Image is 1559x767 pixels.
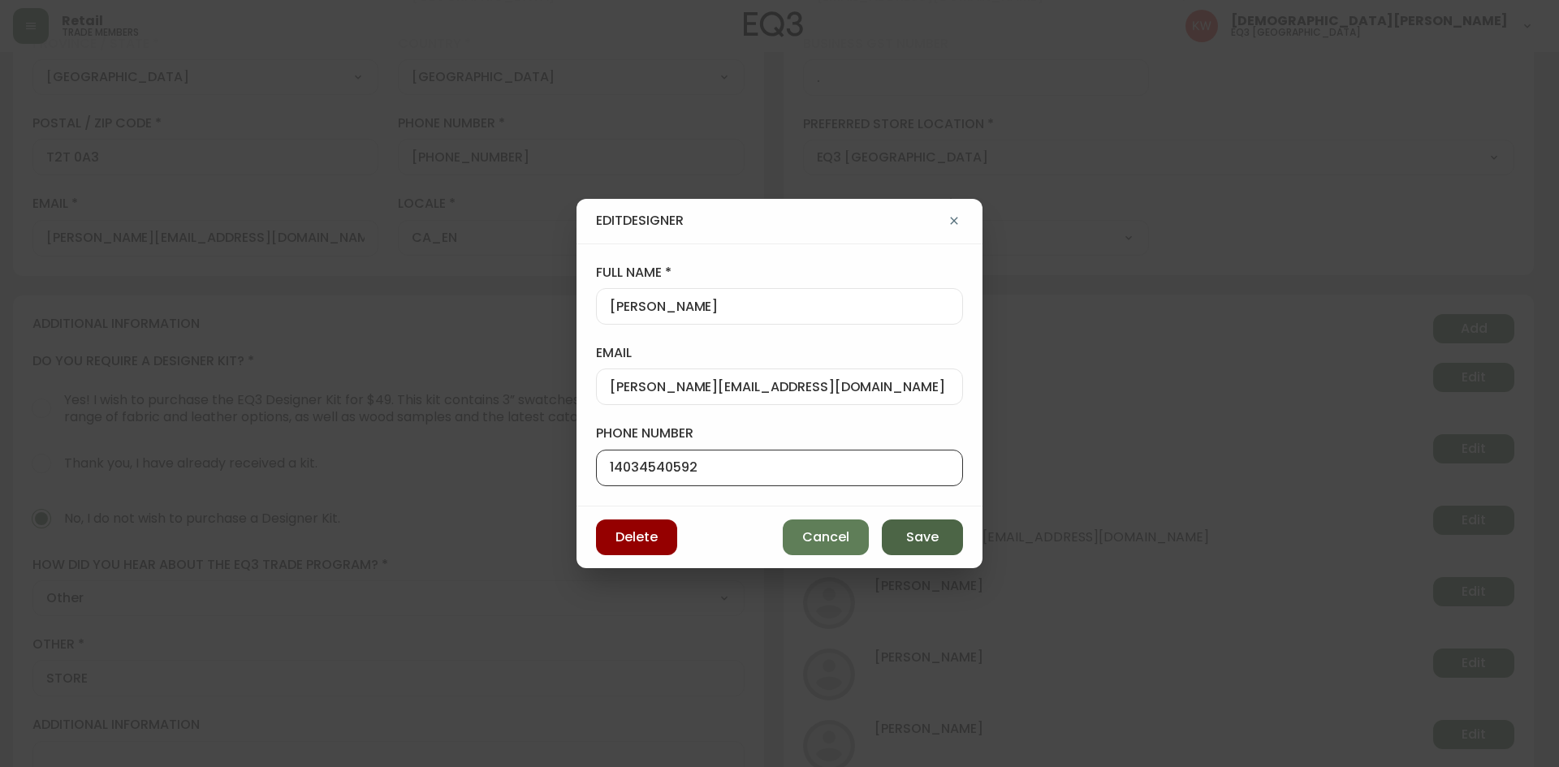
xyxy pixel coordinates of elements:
[882,519,963,555] button: Save
[906,528,939,546] span: Save
[783,519,869,555] button: Cancel
[802,528,849,546] span: Cancel
[596,424,963,442] label: phone number
[596,264,963,282] label: full name
[615,528,658,546] span: Delete
[596,212,684,230] h4: Edit Designer
[596,519,677,555] button: Delete
[596,344,963,362] label: email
